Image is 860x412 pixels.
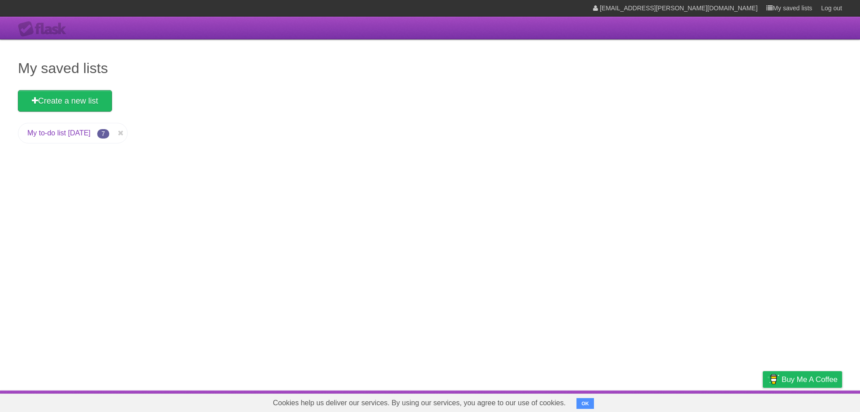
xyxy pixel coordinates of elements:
span: Buy me a coffee [782,372,838,387]
a: Privacy [751,393,774,410]
img: Buy me a coffee [767,372,779,387]
span: 7 [97,129,110,139]
span: Cookies help us deliver our services. By using our services, you agree to our use of cookies. [264,394,575,412]
a: Suggest a feature [786,393,842,410]
div: Flask [18,21,72,37]
button: OK [576,398,594,409]
a: About [644,393,662,410]
h1: My saved lists [18,57,842,79]
a: Developers [673,393,709,410]
a: Buy me a coffee [763,371,842,388]
a: My to-do list [DATE] [27,129,90,137]
a: Create a new list [18,90,112,112]
a: Terms [721,393,740,410]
